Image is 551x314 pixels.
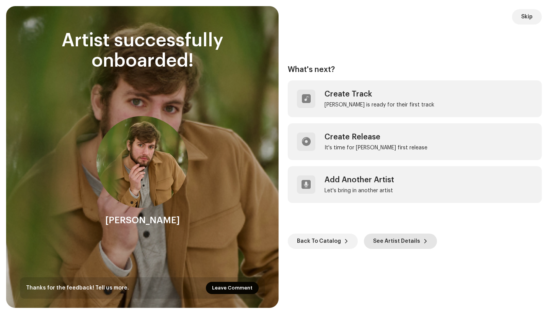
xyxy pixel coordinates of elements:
div: [PERSON_NAME] [105,214,180,226]
div: Thanks for the feedback! Tell us more. [26,282,129,294]
div: Let's bring in another artist [324,188,394,194]
button: Back To Catalog [288,234,358,249]
re-a-post-create-item: Create Track [288,80,542,117]
div: What's next? [288,65,542,74]
img: ba723050-2ac2-4736-9523-aa376396ce4a [96,116,188,208]
span: Leave Comment [212,280,253,296]
div: Artist successfully onboarded! [20,31,265,71]
span: See Artist Details [373,234,420,249]
button: Leave Comment [206,282,259,294]
div: It's time for [PERSON_NAME] first release [324,145,427,151]
div: Create Release [324,132,427,142]
div: Create Track [324,90,434,99]
button: Skip [512,9,542,25]
span: Skip [521,9,533,25]
span: Back To Catalog [297,234,341,249]
re-a-post-create-item: Create Release [288,123,542,160]
div: [PERSON_NAME] is ready for their first track [324,102,434,108]
re-a-post-create-item: Add Another Artist [288,166,542,203]
div: Add Another Artist [324,175,394,185]
button: See Artist Details [364,234,437,249]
